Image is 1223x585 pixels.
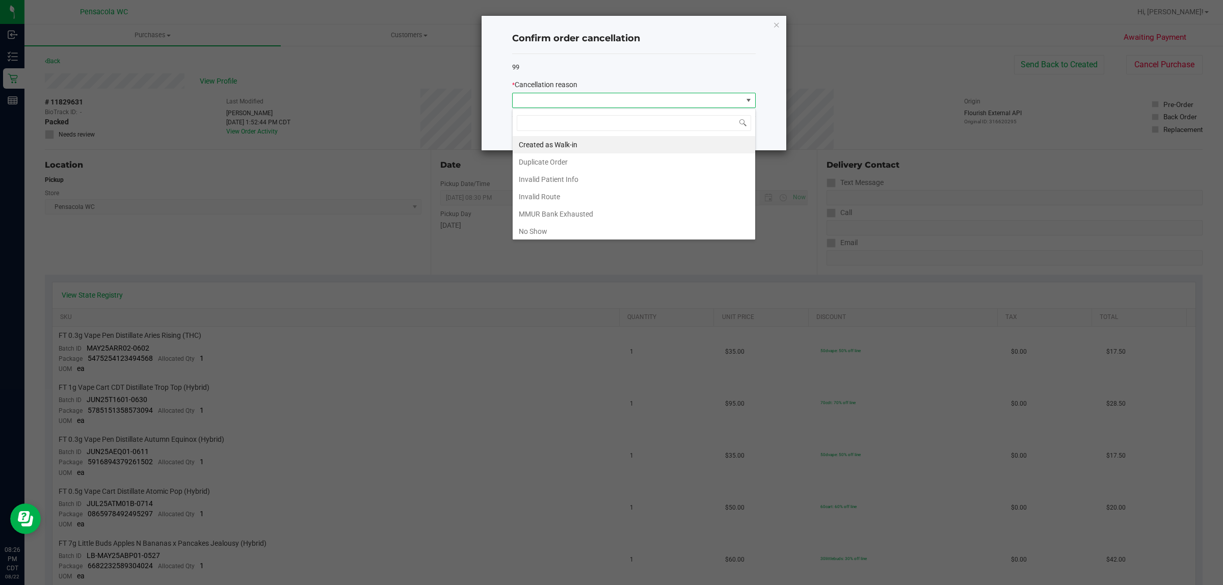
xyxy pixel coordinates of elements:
span: 99 [512,63,519,71]
span: Cancellation reason [515,81,577,89]
iframe: Resource center [10,503,41,534]
button: Close [773,18,780,31]
li: Created as Walk-in [513,136,755,153]
li: Duplicate Order [513,153,755,171]
li: Invalid Route [513,188,755,205]
li: Invalid Patient Info [513,171,755,188]
h4: Confirm order cancellation [512,32,756,45]
li: MMUR Bank Exhausted [513,205,755,223]
li: No Show [513,223,755,240]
